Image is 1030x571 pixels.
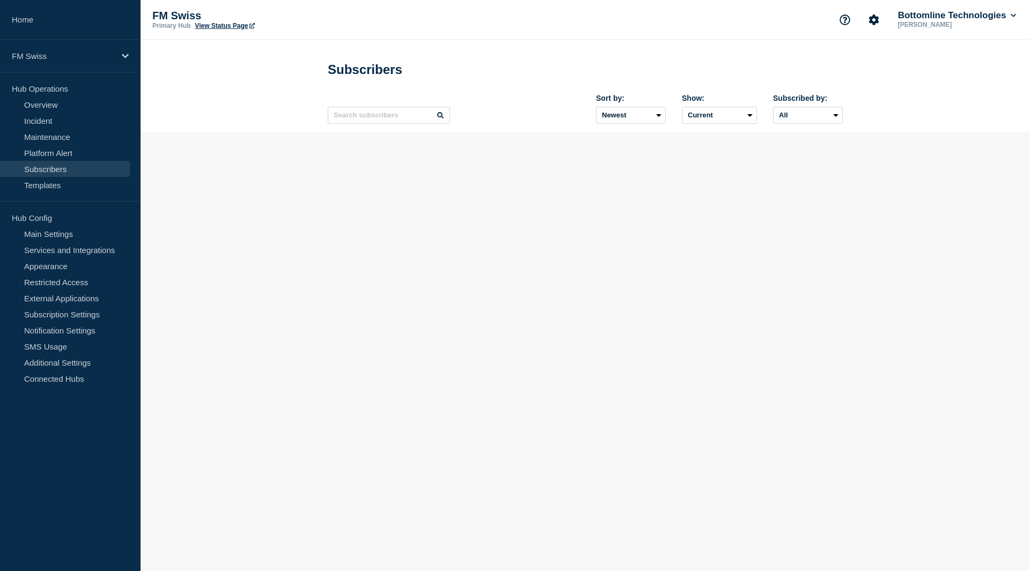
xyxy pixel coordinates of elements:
button: Bottomline Technologies [896,10,1018,21]
div: Sort by: [596,94,666,102]
h1: Subscribers [328,62,402,77]
a: View Status Page [195,22,254,29]
p: FM Swiss [152,10,367,22]
p: [PERSON_NAME] [896,21,1007,28]
input: Search subscribers [328,107,450,124]
p: FM Swiss [12,51,115,61]
div: Show: [682,94,757,102]
div: Subscribed by: [773,94,843,102]
select: Sort by [596,107,666,124]
p: Primary Hub [152,22,190,29]
select: Deleted [682,107,757,124]
button: Support [834,9,856,31]
button: Account settings [863,9,885,31]
select: Subscribed by [773,107,843,124]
